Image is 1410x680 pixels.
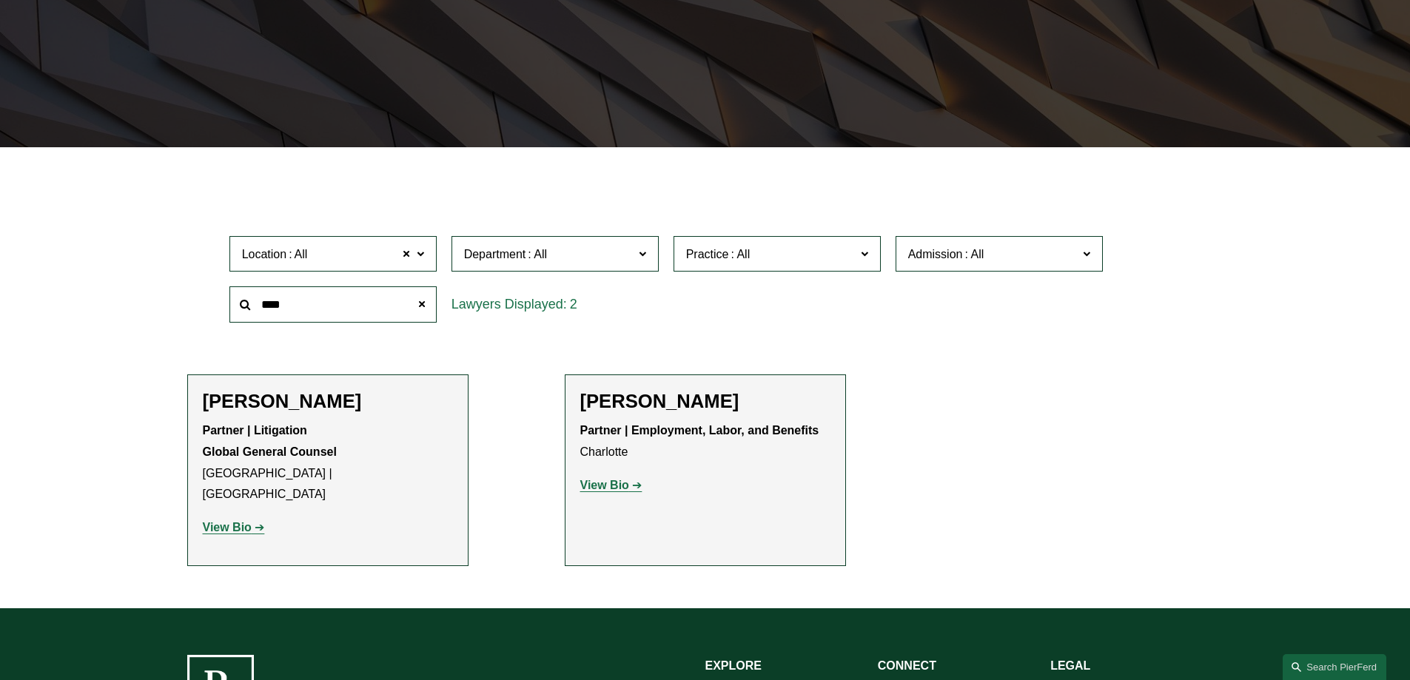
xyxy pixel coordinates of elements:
p: [GEOGRAPHIC_DATA] | [GEOGRAPHIC_DATA] [203,420,453,505]
p: Charlotte [580,420,830,463]
strong: Partner | Litigation Global General Counsel [203,424,337,458]
strong: View Bio [580,479,629,491]
span: Admission [908,248,963,260]
a: View Bio [580,479,642,491]
strong: LEGAL [1050,659,1090,672]
strong: View Bio [203,521,252,533]
strong: Partner | Employment, Labor, and Benefits [580,424,819,437]
a: View Bio [203,521,265,533]
h2: [PERSON_NAME] [203,390,453,413]
span: Practice [686,248,729,260]
span: All [295,245,308,264]
strong: CONNECT [878,659,936,672]
h2: [PERSON_NAME] [580,390,830,413]
span: Location [242,248,287,260]
span: 2 [570,297,577,312]
span: Department [464,248,526,260]
a: Search this site [1283,654,1386,680]
strong: EXPLORE [705,659,762,672]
